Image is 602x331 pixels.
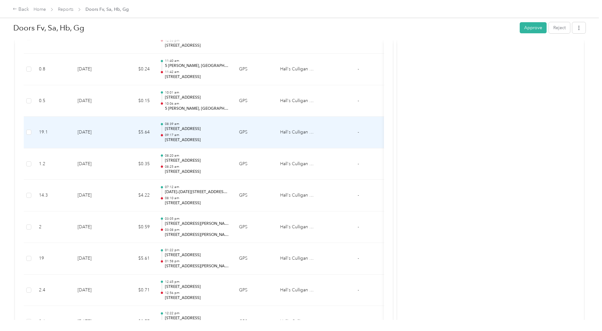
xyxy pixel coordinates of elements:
td: [DATE] [72,180,117,211]
td: $0.15 [117,85,155,117]
p: [STREET_ADDRESS][PERSON_NAME] [165,263,229,269]
p: 10:06 am [165,101,229,106]
td: GPS [234,148,275,180]
p: [STREET_ADDRESS] [165,200,229,206]
p: [STREET_ADDRESS] [165,43,229,49]
p: 11:40 am [165,59,229,63]
td: [DATE] [72,275,117,306]
td: GPS [234,211,275,243]
td: GPS [234,85,275,117]
td: GPS [234,54,275,85]
p: 08:25 am [165,165,229,169]
td: [DATE] [72,243,117,275]
span: - [358,256,359,261]
span: - [358,161,359,166]
h1: Doors Fv, Sa, Hb, Gg [13,20,515,36]
span: - [358,224,359,230]
span: - [358,129,359,135]
p: 12:56 pm [165,291,229,295]
p: [STREET_ADDRESS] [165,74,229,80]
td: 14.3 [34,180,72,211]
td: [DATE] [72,117,117,148]
td: $0.35 [117,148,155,180]
td: [DATE] [72,85,117,117]
p: [DATE]–[DATE][STREET_ADDRESS][PERSON_NAME] [165,189,229,195]
p: 12:22 pm [165,311,229,315]
td: $4.22 [117,180,155,211]
p: 01:22 pm [165,248,229,252]
p: 08:10 am [165,196,229,200]
button: Approve [520,22,547,33]
td: Hall's Culligan Water [275,243,323,275]
p: 5 [PERSON_NAME], [GEOGRAPHIC_DATA], [GEOGRAPHIC_DATA] [165,106,229,112]
span: - [358,66,359,72]
td: Hall's Culligan Water [275,54,323,85]
td: $0.24 [117,54,155,85]
p: 12:45 pm [165,280,229,284]
td: GPS [234,275,275,306]
p: [STREET_ADDRESS] [165,284,229,290]
p: [STREET_ADDRESS] [165,137,229,143]
p: [STREET_ADDRESS] [165,95,229,101]
p: [STREET_ADDRESS] [165,252,229,258]
span: - [358,287,359,293]
p: [STREET_ADDRESS][PERSON_NAME] [165,232,229,238]
p: [STREET_ADDRESS] [165,126,229,132]
p: 08:39 am [165,122,229,126]
td: [DATE] [72,148,117,180]
p: [STREET_ADDRESS] [165,169,229,175]
td: 19.1 [34,117,72,148]
a: Home [34,7,46,12]
td: 0.5 [34,85,72,117]
span: - [358,98,359,103]
p: [STREET_ADDRESS] [165,158,229,164]
td: GPS [234,117,275,148]
td: Hall's Culligan Water [275,180,323,211]
p: [STREET_ADDRESS] [165,295,229,301]
p: [STREET_ADDRESS][PERSON_NAME] [165,221,229,227]
button: Reject [549,22,570,33]
td: [DATE] [72,211,117,243]
td: Hall's Culligan Water [275,117,323,148]
td: [DATE] [72,54,117,85]
a: Reports [58,7,73,12]
p: 03:05 pm [165,217,229,221]
td: 2.4 [34,275,72,306]
td: Hall's Culligan Water [275,85,323,117]
p: 11:42 am [165,70,229,74]
td: $0.71 [117,275,155,306]
td: $5.61 [117,243,155,275]
td: 1.2 [34,148,72,180]
p: 03:08 pm [165,228,229,232]
p: 07:12 am [165,185,229,189]
td: 19 [34,243,72,275]
p: 5 [PERSON_NAME], [GEOGRAPHIC_DATA], [GEOGRAPHIC_DATA] [165,63,229,69]
div: Back [13,6,29,13]
span: Doors Fv, Sa, Hb, Gg [85,6,129,13]
p: 01:58 pm [165,259,229,263]
p: [STREET_ADDRESS] [165,315,229,321]
td: Hall's Culligan Water [275,148,323,180]
td: GPS [234,180,275,211]
td: 0.8 [34,54,72,85]
iframe: Everlance-gr Chat Button Frame [567,295,602,331]
p: 10:01 am [165,90,229,95]
p: 08:20 am [165,153,229,158]
td: GPS [234,243,275,275]
span: - [358,319,359,324]
td: $0.59 [117,211,155,243]
td: Hall's Culligan Water [275,211,323,243]
td: $5.64 [117,117,155,148]
p: 09:17 am [165,133,229,137]
td: Hall's Culligan Water [275,275,323,306]
td: 2 [34,211,72,243]
span: - [358,192,359,198]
